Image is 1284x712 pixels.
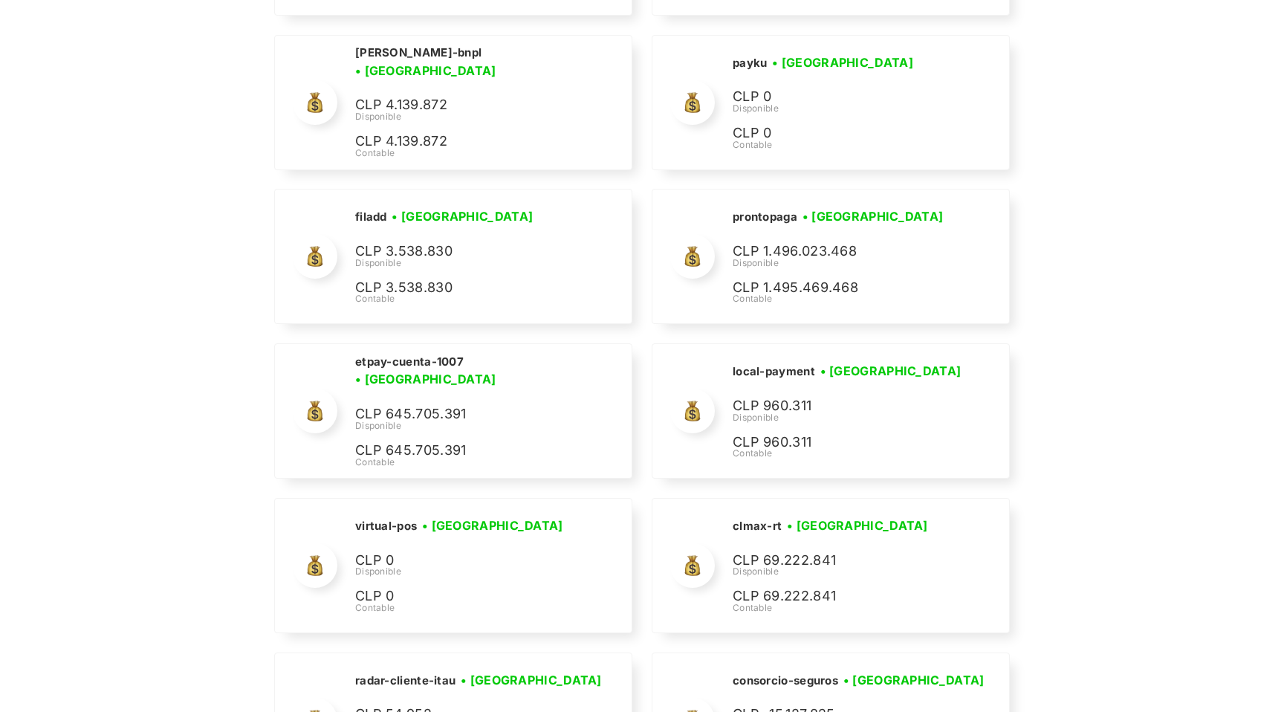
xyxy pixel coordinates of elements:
[355,241,578,262] p: CLP 3.538.830
[843,671,985,689] h3: • [GEOGRAPHIC_DATA]
[355,62,496,80] h3: • [GEOGRAPHIC_DATA]
[355,370,496,388] h3: • [GEOGRAPHIC_DATA]
[355,456,614,469] div: Contable
[355,673,455,688] h2: radar-cliente-itau
[355,256,578,270] div: Disponible
[733,550,956,572] p: CLP 69.222.841
[733,138,956,152] div: Contable
[355,550,578,572] p: CLP 0
[355,440,578,462] p: CLP 645.705.391
[733,601,956,615] div: Contable
[461,671,602,689] h3: • [GEOGRAPHIC_DATA]
[733,241,956,262] p: CLP 1.496.023.468
[733,56,768,71] h2: payku
[355,94,578,116] p: CLP 4.139.872
[772,54,913,71] h3: • [GEOGRAPHIC_DATA]
[733,395,956,417] p: CLP 960.311
[733,277,956,299] p: CLP 1.495.469.468
[355,565,578,578] div: Disponible
[733,432,956,453] p: CLP 960.311
[802,207,944,225] h3: • [GEOGRAPHIC_DATA]
[355,146,614,160] div: Contable
[355,131,578,152] p: CLP 4.139.872
[355,355,464,369] h2: etpay-cuenta-1007
[355,601,578,615] div: Contable
[355,277,578,299] p: CLP 3.538.830
[733,123,956,144] p: CLP 0
[355,45,481,60] h2: [PERSON_NAME]-bnpl
[355,210,387,224] h2: filadd
[355,519,417,534] h2: virtual-pos
[787,517,928,534] h3: • [GEOGRAPHIC_DATA]
[733,102,956,115] div: Disponible
[733,673,838,688] h2: consorcio-seguros
[733,256,956,270] div: Disponible
[355,419,614,433] div: Disponible
[733,411,967,424] div: Disponible
[733,447,967,460] div: Contable
[355,586,578,607] p: CLP 0
[733,364,815,379] h2: local-payment
[733,86,956,108] p: CLP 0
[733,210,797,224] h2: prontopaga
[355,292,578,305] div: Contable
[820,362,962,380] h3: • [GEOGRAPHIC_DATA]
[392,207,533,225] h3: • [GEOGRAPHIC_DATA]
[355,404,578,425] p: CLP 645.705.391
[733,519,782,534] h2: clmax-rt
[355,110,614,123] div: Disponible
[733,586,956,607] p: CLP 69.222.841
[733,292,956,305] div: Contable
[422,517,563,534] h3: • [GEOGRAPHIC_DATA]
[733,565,956,578] div: Disponible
